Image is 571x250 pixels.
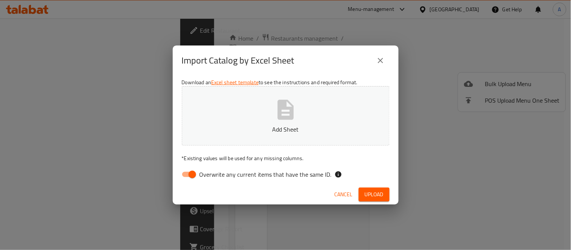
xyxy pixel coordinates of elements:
svg: If the overwrite option isn't selected, then the items that match an existing ID will be ignored ... [335,171,342,178]
h2: Import Catalog by Excel Sheet [182,55,294,67]
button: close [372,52,390,70]
span: Upload [365,190,384,199]
a: Excel sheet template [211,77,259,87]
span: Overwrite any current items that have the same ID. [199,170,332,179]
div: Download an to see the instructions and required format. [173,76,399,185]
button: Cancel [332,188,356,202]
p: Add Sheet [193,125,378,134]
button: Add Sheet [182,86,390,145]
p: Existing values will be used for any missing columns. [182,155,390,162]
span: Cancel [335,190,353,199]
button: Upload [359,188,390,202]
